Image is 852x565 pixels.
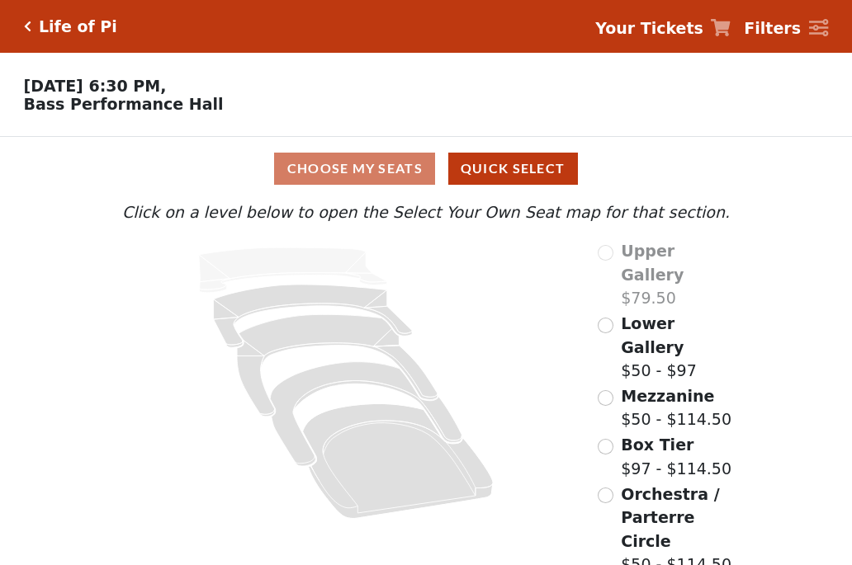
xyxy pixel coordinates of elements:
strong: Filters [744,19,801,37]
strong: Your Tickets [595,19,703,37]
button: Quick Select [448,153,578,185]
span: Orchestra / Parterre Circle [621,485,719,550]
path: Orchestra / Parterre Circle - Seats Available: 13 [303,404,494,519]
path: Lower Gallery - Seats Available: 112 [214,285,413,347]
a: Your Tickets [595,16,731,40]
label: $50 - $97 [621,312,734,383]
a: Click here to go back to filters [24,21,31,32]
a: Filters [744,16,828,40]
span: Box Tier [621,436,693,454]
label: $50 - $114.50 [621,384,731,431]
label: $97 - $114.50 [621,433,731,480]
span: Lower Gallery [621,314,684,356]
span: Upper Gallery [621,242,684,284]
path: Upper Gallery - Seats Available: 0 [199,247,387,293]
h5: Life of Pi [39,17,117,36]
span: Mezzanine [621,387,714,405]
p: Click on a level below to open the Select Your Own Seat map for that section. [118,200,734,224]
label: $79.50 [621,239,734,310]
